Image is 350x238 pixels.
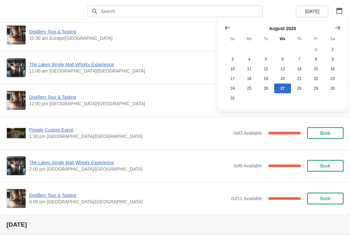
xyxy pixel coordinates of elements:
button: Saturday August 23 2025 [324,74,341,84]
button: Saturday August 9 2025 [324,54,341,64]
button: Friday August 1 2025 [308,45,324,54]
th: Friday [308,33,324,45]
th: Saturday [324,33,341,45]
button: Show next month, September 2025 [332,22,344,34]
span: Book [320,196,331,201]
button: Book [307,193,344,204]
button: Monday August 4 2025 [241,54,257,64]
span: 10:30 am Europe/[GEOGRAPHIC_DATA] [29,35,228,41]
span: 11:00 am [GEOGRAPHIC_DATA]/[GEOGRAPHIC_DATA] [29,68,230,74]
span: [DATE] [305,9,319,14]
button: Book [307,160,344,172]
span: 0 of 12 Available [231,196,262,201]
button: Friday August 15 2025 [308,64,324,74]
button: Today Wednesday August 27 2025 [274,84,291,93]
button: Thursday August 21 2025 [291,74,308,84]
button: Tuesday August 19 2025 [258,74,274,84]
button: Friday August 8 2025 [308,54,324,64]
span: Distillery Tour & Tasting [29,94,228,100]
img: The Lakes Single Malt Whisky Experience | | 11:00 am Europe/London [7,58,26,77]
span: Book [320,130,331,136]
input: Search [100,6,262,17]
th: Wednesday [274,33,291,45]
button: Sunday August 24 2025 [224,84,241,93]
button: Sunday August 10 2025 [224,64,241,74]
button: Sunday August 3 2025 [224,54,241,64]
button: Tuesday August 26 2025 [258,84,274,93]
button: Wednesday August 20 2025 [274,74,291,84]
button: Show previous month, July 2025 [222,22,233,34]
span: Distillery Tour & Tasting [29,192,228,198]
button: Monday August 11 2025 [241,64,257,74]
button: Saturday August 16 2025 [324,64,341,74]
span: 0 of 3 Available [234,130,262,136]
h2: [DATE] [6,221,344,228]
img: Distillery Tour & Tasting | | 12:00 pm Europe/London [7,91,26,110]
button: Friday August 29 2025 [308,84,324,93]
span: 12:00 pm [GEOGRAPHIC_DATA]/[GEOGRAPHIC_DATA] [29,100,228,107]
button: Friday August 22 2025 [308,74,324,84]
button: Saturday August 2 2025 [324,45,341,54]
button: Wednesday August 6 2025 [274,54,291,64]
button: Wednesday August 13 2025 [274,64,291,74]
button: Book [307,127,344,139]
th: Sunday [224,33,241,45]
span: 0 of 8 Available [234,163,262,168]
button: Monday August 25 2025 [241,84,257,93]
span: 4:00 pm [GEOGRAPHIC_DATA]/[GEOGRAPHIC_DATA] [29,198,228,205]
img: Distillery Tour & Tasting | | 10:30 am Europe/London [7,26,26,44]
th: Monday [241,33,257,45]
th: Thursday [291,33,308,45]
img: Distillery Tour & Tasting | | 4:00 pm Europe/London [7,189,26,208]
img: The Lakes Single Malt Whisky Experience | | 2:00 pm Europe/London [7,156,26,175]
button: Thursday August 7 2025 [291,54,308,64]
span: The Lakes Single Malt Whisky Experience [29,61,230,68]
span: Distillery Tour & Tasting [29,28,228,35]
span: Book [320,163,331,168]
button: Monday August 18 2025 [241,74,257,84]
span: The Lakes Single Malt Whisky Experience [29,159,230,166]
button: Sunday August 31 2025 [224,93,241,103]
button: Tuesday August 5 2025 [258,54,274,64]
button: Sunday August 17 2025 [224,74,241,84]
span: Private Custom Event [29,127,230,133]
th: Tuesday [258,33,274,45]
img: Private Custom Event | | 1:30 pm Europe/London [7,128,26,139]
button: Thursday August 14 2025 [291,64,308,74]
button: Tuesday August 12 2025 [258,64,274,74]
span: 1:30 pm [GEOGRAPHIC_DATA]/[GEOGRAPHIC_DATA] [29,133,230,140]
button: [DATE] [296,6,328,17]
span: 2:00 pm [GEOGRAPHIC_DATA]/[GEOGRAPHIC_DATA] [29,166,230,172]
button: Saturday August 30 2025 [324,84,341,93]
button: Thursday August 28 2025 [291,84,308,93]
